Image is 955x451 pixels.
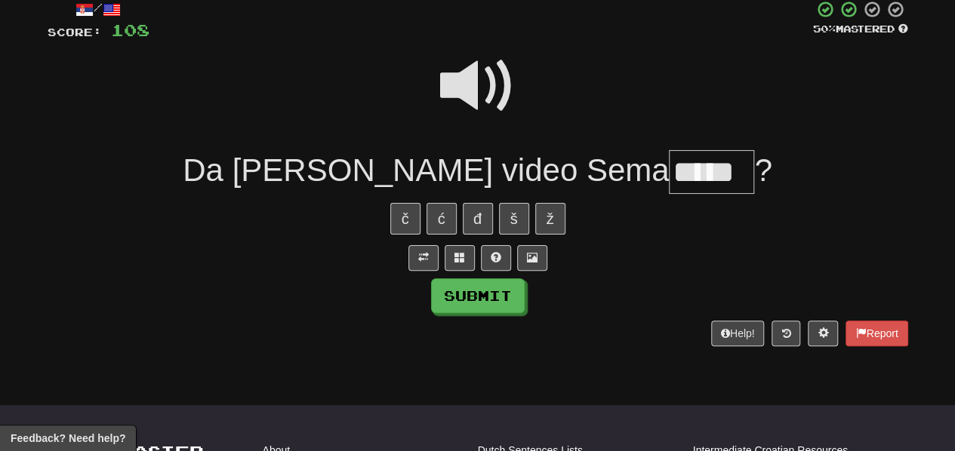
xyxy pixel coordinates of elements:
[463,203,493,235] button: đ
[481,245,511,271] button: Single letter hint - you only get 1 per sentence and score half the points! alt+h
[499,203,529,235] button: š
[427,203,457,235] button: ć
[772,321,800,346] button: Round history (alt+y)
[711,321,765,346] button: Help!
[754,152,772,188] span: ?
[408,245,439,271] button: Toggle translation (alt+t)
[431,278,525,313] button: Submit
[111,20,149,39] span: 108
[11,431,125,446] span: Open feedback widget
[445,245,475,271] button: Switch sentence to multiple choice alt+p
[183,152,669,188] span: Da [PERSON_NAME] video Sema
[517,245,547,271] button: Show image (alt+x)
[813,23,908,36] div: Mastered
[390,203,421,235] button: č
[535,203,565,235] button: ž
[846,321,907,346] button: Report
[813,23,836,35] span: 50 %
[48,26,102,38] span: Score:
